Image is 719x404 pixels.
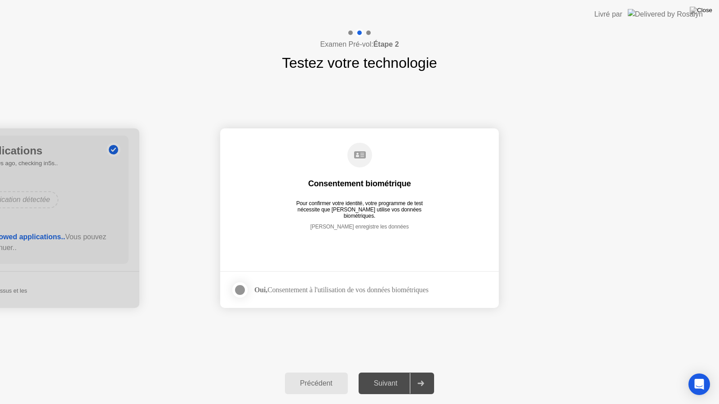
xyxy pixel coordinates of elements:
div: Consentement biométrique [308,178,411,189]
div: Précédent [288,379,345,387]
h4: Examen Pré-vol: [320,39,399,50]
img: Close [690,7,712,14]
div: Suivant [361,379,410,387]
div: Pour confirmer votre identité, votre programme de test nécessite que [PERSON_NAME] utilise vos do... [292,200,427,213]
button: Suivant [359,373,435,394]
button: Précédent [285,373,348,394]
div: Livré par [595,9,622,20]
b: Étape 2 [373,40,399,48]
div: Consentement à l'utilisation de vos données biométriques [254,285,428,294]
div: Open Intercom Messenger [688,373,710,395]
strong: Oui, [254,286,267,294]
div: [PERSON_NAME] enregistre les données [249,224,470,244]
h1: Testez votre technologie [282,52,437,74]
img: Delivered by Rosalyn [628,9,703,19]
